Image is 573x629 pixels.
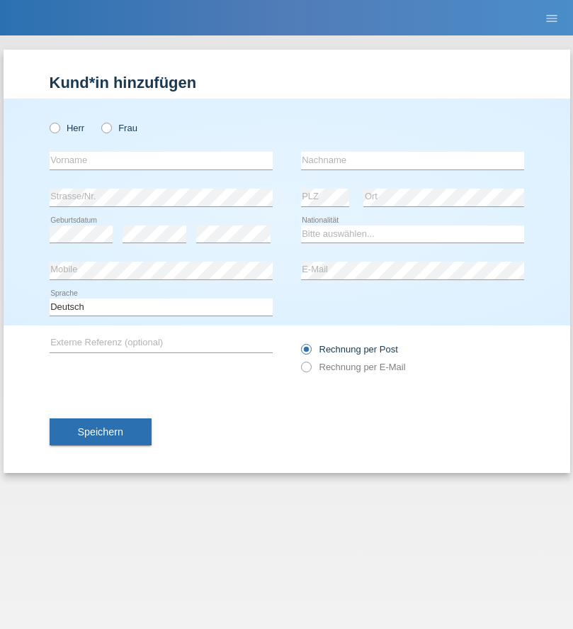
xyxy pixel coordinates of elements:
[538,13,566,22] a: menu
[545,11,559,26] i: menu
[301,362,406,372] label: Rechnung per E-Mail
[301,344,310,362] input: Rechnung per Post
[101,123,110,132] input: Frau
[301,362,310,379] input: Rechnung per E-Mail
[78,426,123,438] span: Speichern
[301,344,398,355] label: Rechnung per Post
[50,418,152,445] button: Speichern
[50,123,59,132] input: Herr
[101,123,137,133] label: Frau
[50,74,524,91] h1: Kund*in hinzufügen
[50,123,85,133] label: Herr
